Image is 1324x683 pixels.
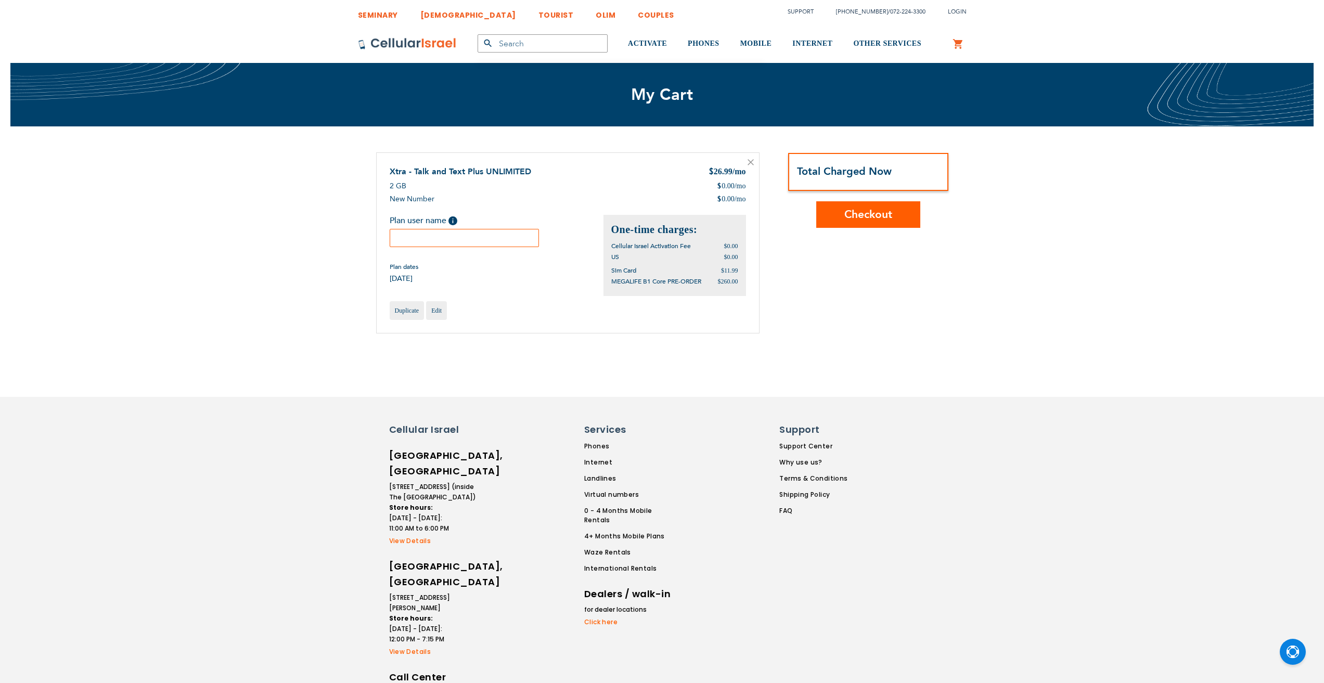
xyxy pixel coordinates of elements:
span: MEGALIFE B1 Core PRE-ORDER [611,277,701,286]
a: ACTIVATE [628,24,667,63]
h6: Support [779,423,841,436]
a: International Rentals [584,564,679,573]
span: 2 GB [390,181,406,191]
span: ACTIVATE [628,40,667,47]
a: FAQ [779,506,847,516]
button: Checkout [816,201,920,228]
span: $260.00 [718,278,738,285]
div: 0.00 [717,181,745,191]
span: [DATE] [390,274,418,283]
a: SEMINARY [358,3,398,22]
h6: Services [584,423,673,436]
h6: [GEOGRAPHIC_DATA], [GEOGRAPHIC_DATA] [389,559,478,590]
span: $11.99 [721,267,738,274]
a: View Details [389,536,478,546]
strong: Total Charged Now [797,164,892,178]
span: $ [709,166,714,178]
span: My Cart [631,84,693,106]
span: Checkout [844,207,892,222]
a: INTERNET [792,24,832,63]
li: [STREET_ADDRESS] (inside The [GEOGRAPHIC_DATA]) [DATE] - [DATE]: 11:00 AM to 6:00 PM [389,482,478,534]
a: Terms & Conditions [779,474,847,483]
span: Plan user name [390,215,446,226]
a: Support Center [779,442,847,451]
a: Shipping Policy [779,490,847,499]
strong: Store hours: [389,614,433,623]
span: $ [717,181,722,191]
a: View Details [389,647,478,656]
input: Search [478,34,608,53]
a: PHONES [688,24,719,63]
a: Waze Rentals [584,548,679,557]
a: [DEMOGRAPHIC_DATA] [420,3,516,22]
a: Landlines [584,474,679,483]
li: for dealer locations [584,604,673,615]
a: Internet [584,458,679,467]
a: MOBILE [740,24,772,63]
img: Cellular Israel Logo [358,37,457,50]
span: US [611,253,619,261]
span: Cellular Israel Activation Fee [611,242,691,250]
div: 0.00 [717,194,745,204]
span: Edit [431,307,442,314]
a: Xtra - Talk and Text Plus UNLIMITED [390,166,531,177]
span: $0.00 [724,242,738,250]
a: TOURIST [538,3,574,22]
h6: Cellular Israel [389,423,478,436]
a: Click here [584,617,673,627]
div: 26.99 [709,166,746,178]
a: Support [788,8,814,16]
span: /mo [732,167,746,176]
a: 072-224-3300 [890,8,925,16]
span: New Number [390,194,434,204]
a: 4+ Months Mobile Plans [584,532,679,541]
span: Sim Card [611,266,636,275]
a: OLIM [596,3,615,22]
span: Help [448,216,457,225]
h2: One-time charges: [611,223,738,237]
a: Phones [584,442,679,451]
a: Why use us? [779,458,847,467]
span: /mo [735,181,746,191]
a: Virtual numbers [584,490,679,499]
a: 0 - 4 Months Mobile Rentals [584,506,679,525]
span: PHONES [688,40,719,47]
strong: Store hours: [389,503,433,512]
span: MOBILE [740,40,772,47]
span: Duplicate [395,307,419,314]
span: $0.00 [724,253,738,261]
span: /mo [735,194,746,204]
a: [PHONE_NUMBER] [836,8,888,16]
span: INTERNET [792,40,832,47]
h6: [GEOGRAPHIC_DATA], [GEOGRAPHIC_DATA] [389,448,478,479]
li: / [826,4,925,19]
li: [STREET_ADDRESS][PERSON_NAME] [DATE] - [DATE]: 12:00 PM - 7:15 PM [389,592,478,645]
span: OTHER SERVICES [853,40,921,47]
a: Edit [426,301,447,320]
a: OTHER SERVICES [853,24,921,63]
span: Login [948,8,967,16]
h6: Dealers / walk-in [584,586,673,602]
a: Duplicate [390,301,425,320]
a: COUPLES [638,3,674,22]
span: $ [717,194,722,204]
span: Plan dates [390,263,418,271]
